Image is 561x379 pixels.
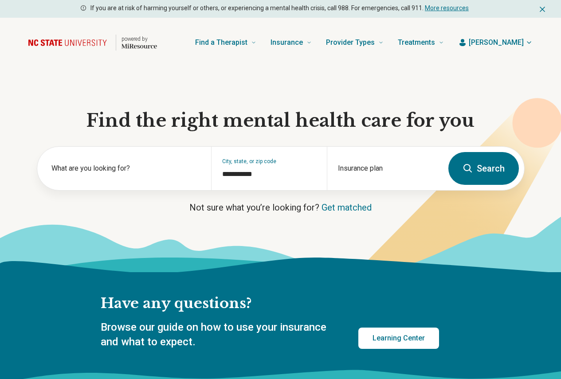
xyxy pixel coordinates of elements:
[326,36,375,49] span: Provider Types
[469,37,524,48] span: [PERSON_NAME]
[195,25,256,60] a: Find a Therapist
[122,35,157,43] p: powered by
[271,25,312,60] a: Insurance
[101,320,337,350] p: Browse our guide on how to use your insurance and what to expect.
[195,36,247,49] span: Find a Therapist
[90,4,469,13] p: If you are at risk of harming yourself or others, or experiencing a mental health crisis, call 98...
[37,201,525,214] p: Not sure what you’re looking for?
[398,36,435,49] span: Treatments
[448,152,519,185] button: Search
[37,109,525,132] h1: Find the right mental health care for you
[358,328,439,349] a: Learning Center
[425,4,469,12] a: More resources
[398,25,444,60] a: Treatments
[271,36,303,49] span: Insurance
[326,25,384,60] a: Provider Types
[458,37,533,48] button: [PERSON_NAME]
[101,294,439,313] h2: Have any questions?
[51,163,200,174] label: What are you looking for?
[28,28,157,57] a: Home page
[538,4,547,14] button: Dismiss
[322,202,372,213] a: Get matched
